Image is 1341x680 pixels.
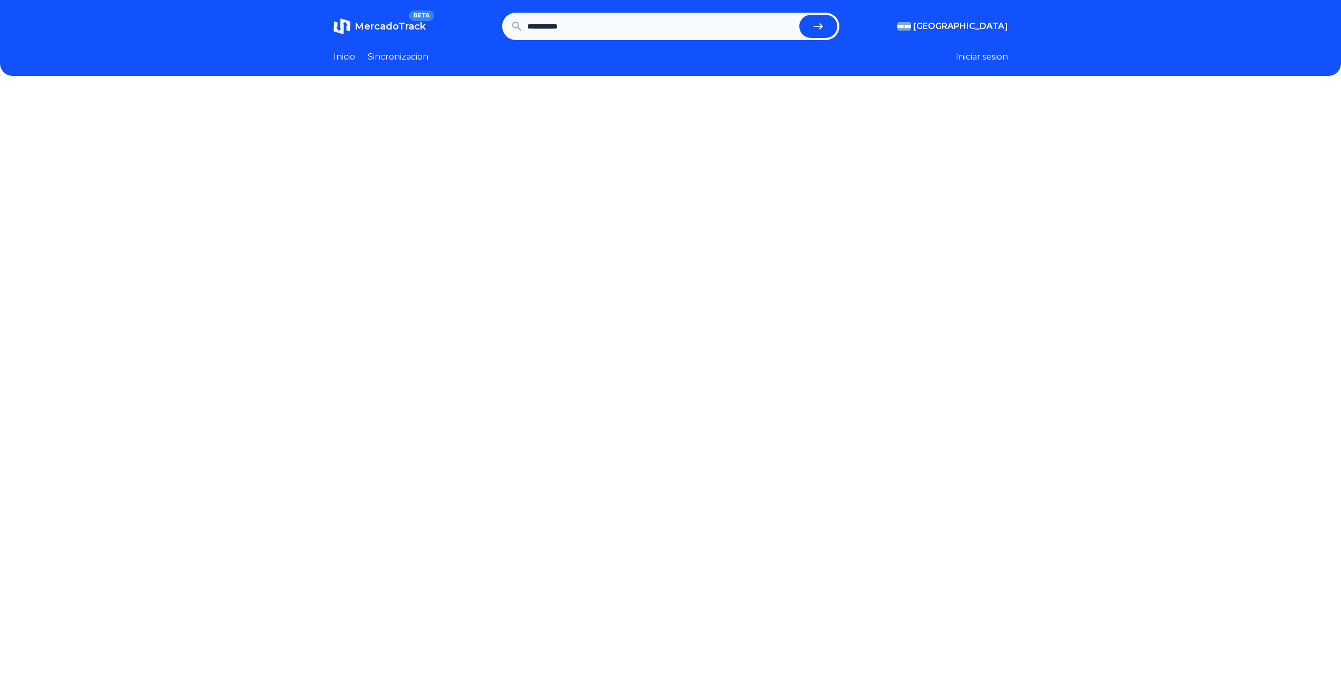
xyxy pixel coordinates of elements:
button: [GEOGRAPHIC_DATA] [897,20,1008,33]
span: [GEOGRAPHIC_DATA] [913,20,1008,33]
a: Inicio [334,51,355,63]
img: Argentina [897,22,911,31]
a: MercadoTrackBETA [334,18,426,35]
span: BETA [409,11,434,21]
button: Iniciar sesion [956,51,1008,63]
a: Sincronizacion [368,51,428,63]
img: MercadoTrack [334,18,350,35]
span: MercadoTrack [355,21,426,32]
